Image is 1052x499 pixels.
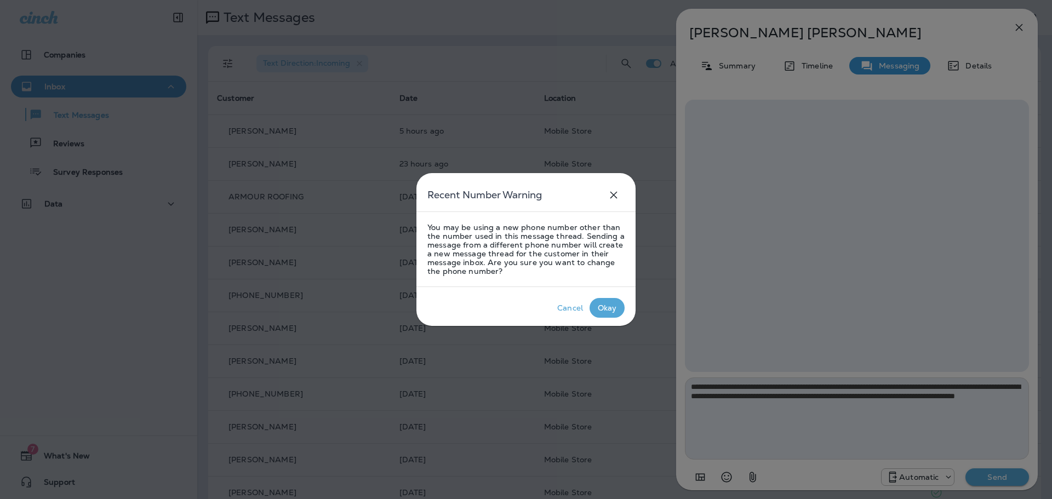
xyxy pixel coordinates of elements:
[590,298,625,318] button: Okay
[557,303,583,312] div: Cancel
[598,303,617,312] div: Okay
[427,186,542,204] h5: Recent Number Warning
[603,184,625,206] button: close
[427,223,625,276] p: You may be using a new phone number other than the number used in this message thread. Sending a ...
[551,298,590,318] button: Cancel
